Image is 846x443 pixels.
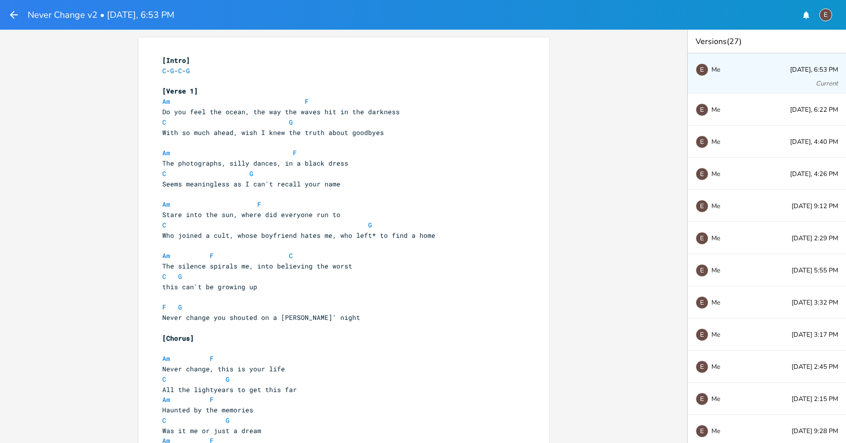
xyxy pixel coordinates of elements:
div: edward [696,135,708,148]
span: [Intro] [162,56,190,65]
span: [DATE] 2:15 PM [792,396,838,402]
span: [DATE] 3:32 PM [792,300,838,306]
span: F [210,354,214,363]
span: Me [711,171,720,177]
span: F [210,251,214,260]
span: F [162,303,166,311]
span: [DATE], 6:53 PM [790,67,838,73]
span: [DATE] 2:45 PM [792,364,838,370]
span: Me [711,66,720,73]
span: Me [711,363,720,370]
span: Seems meaningless as I can't recall your name [162,179,340,188]
span: F [257,200,261,209]
span: [Verse 1] [162,87,198,95]
span: [DATE], 4:26 PM [790,171,838,177]
span: - - - [162,66,194,75]
span: C [162,416,166,425]
span: Am [162,200,170,209]
span: F [305,97,309,106]
span: C [162,221,166,229]
div: edward [696,393,708,405]
span: G [289,118,293,127]
div: edward [696,103,708,116]
span: Who joined a cult, whose boyfriend hates me, who left* to find a home [162,231,435,240]
span: G [178,272,182,281]
div: edward [696,360,708,373]
span: F [210,395,214,404]
span: C [162,118,166,127]
span: Am [162,148,170,157]
div: Current [816,81,838,87]
div: edward [696,296,708,309]
span: [Chorus] [162,334,194,343]
span: Haunted by the memories [162,405,253,414]
span: G [226,416,230,425]
span: G [186,66,190,75]
span: Me [711,428,720,435]
div: edward [696,425,708,438]
span: C [162,66,166,75]
span: C [162,272,166,281]
span: Am [162,395,170,404]
button: E [819,3,832,26]
span: Me [711,331,720,338]
span: Am [162,354,170,363]
span: G [178,303,182,311]
span: F [293,148,297,157]
span: Me [711,396,720,402]
span: [DATE], 6:22 PM [790,107,838,113]
div: edward [696,264,708,277]
span: [DATE] 5:55 PM [792,267,838,274]
div: edward [696,232,708,245]
span: C [162,169,166,178]
span: Me [711,267,720,274]
span: Am [162,97,170,106]
span: C [162,375,166,384]
span: Stare into the sun, where did everyone run to [162,210,340,219]
h1: Never Change v2 • [DATE], 6:53 PM [28,10,174,19]
span: [DATE] 9:12 PM [792,203,838,210]
span: C [178,66,182,75]
span: G [368,221,372,229]
span: this can't be growing up [162,282,257,291]
span: Do you feel the ocean, the way the waves hit in the darkness [162,107,400,116]
div: Versions (27) [688,30,846,53]
div: edward [696,200,708,213]
span: Me [711,203,720,210]
span: With so much ahead, wish I knew the truth about goodbyes [162,128,384,137]
div: edward [696,168,708,180]
div: edward [696,63,708,76]
span: G [226,375,230,384]
span: G [170,66,174,75]
span: [DATE] 9:28 PM [792,428,838,435]
span: Me [711,299,720,306]
span: Am [162,251,170,260]
span: Was it me or just a dream [162,426,261,435]
span: The photographs, silly dances, in a black dress [162,159,348,168]
div: edward [819,8,832,21]
span: Me [711,138,720,145]
span: All the lightyears to get this far [162,385,297,394]
span: The silence spirals me, into believing the worst [162,262,352,270]
div: edward [696,328,708,341]
span: Me [711,106,720,113]
span: [DATE] 3:17 PM [792,332,838,338]
span: C [289,251,293,260]
span: Never change, this is your life [162,364,285,373]
span: G [249,169,253,178]
span: [DATE] 2:29 PM [792,235,838,242]
span: [DATE], 4:40 PM [790,139,838,145]
span: Me [711,235,720,242]
span: Never change you shouted on a [PERSON_NAME]' night [162,313,360,322]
